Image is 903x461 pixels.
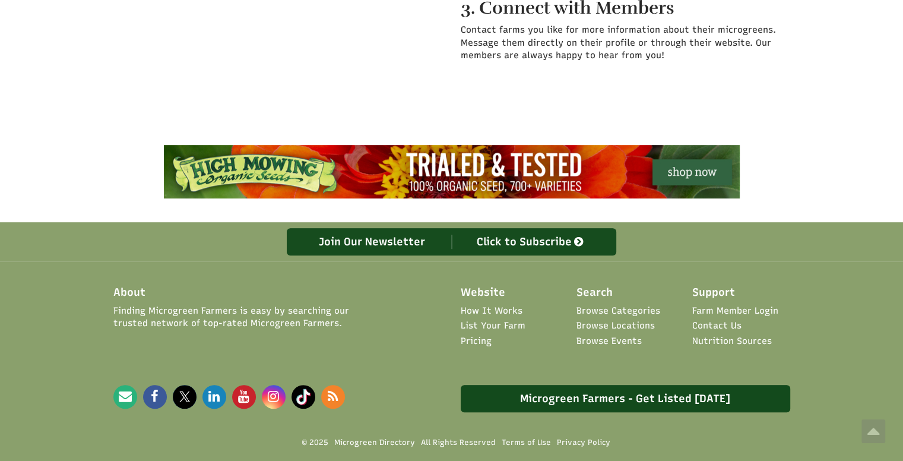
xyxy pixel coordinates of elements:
span: About [113,285,145,301]
a: Microgreen Directory [334,437,415,448]
a: How It Works [461,305,522,317]
a: Microgreen Farmers - Get Listed [DATE] [461,385,790,412]
div: Click to Subscribe [452,235,610,249]
span: Support [692,285,735,301]
span: Search [576,285,613,301]
a: Browse Categories [576,305,660,317]
div: Join Our Newsletter [293,235,452,249]
a: Browse Locations [576,320,655,332]
a: Browse Events [576,335,642,348]
a: Join Our Newsletter Click to Subscribe [287,228,616,255]
span: Website [461,285,505,301]
a: Terms of Use [502,437,551,448]
a: Nutrition Sources [692,335,772,348]
a: Farm Member Login [692,305,778,317]
a: Contact Us [692,320,742,332]
p: Contact farms you like for more information about their microgreens. Message them directly on the... [461,24,781,62]
img: Microgreen Directory Tiktok [292,385,315,409]
a: List Your Farm [461,320,525,332]
a: Pricing [461,335,492,348]
span: All Rights Reserved [421,437,496,448]
img: Microgreen Directory X [173,385,197,409]
span: Finding Microgreen Farmers is easy by searching our trusted network of top-rated Microgreen Farmers. [113,305,385,330]
span: © 2025 [302,438,328,448]
a: Privacy Policy [557,437,610,448]
img: High [164,145,740,198]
